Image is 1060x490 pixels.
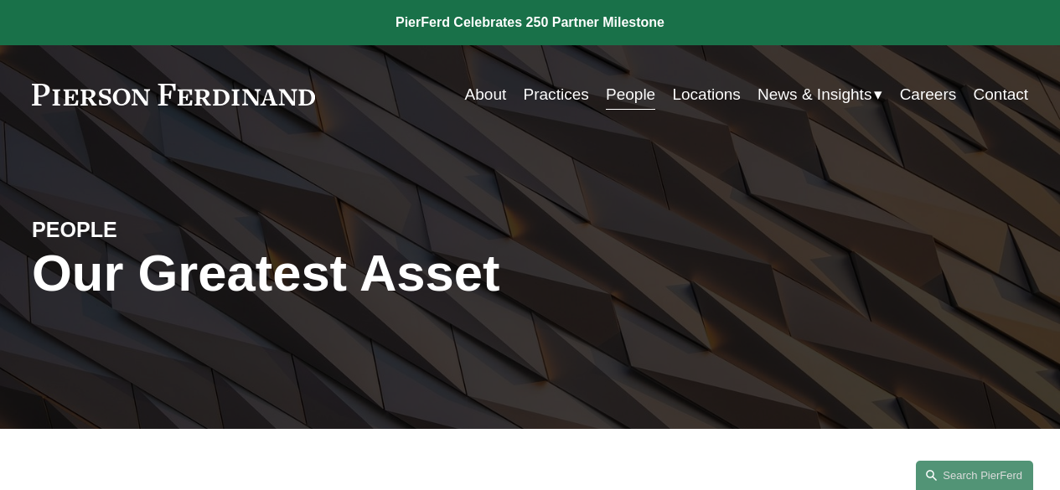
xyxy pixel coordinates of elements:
[32,217,281,244] h4: PEOPLE
[465,79,507,111] a: About
[916,461,1033,490] a: Search this site
[672,79,740,111] a: Locations
[524,79,589,111] a: Practices
[758,80,871,109] span: News & Insights
[974,79,1029,111] a: Contact
[758,79,882,111] a: folder dropdown
[606,79,655,111] a: People
[32,244,696,302] h1: Our Greatest Asset
[900,79,957,111] a: Careers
